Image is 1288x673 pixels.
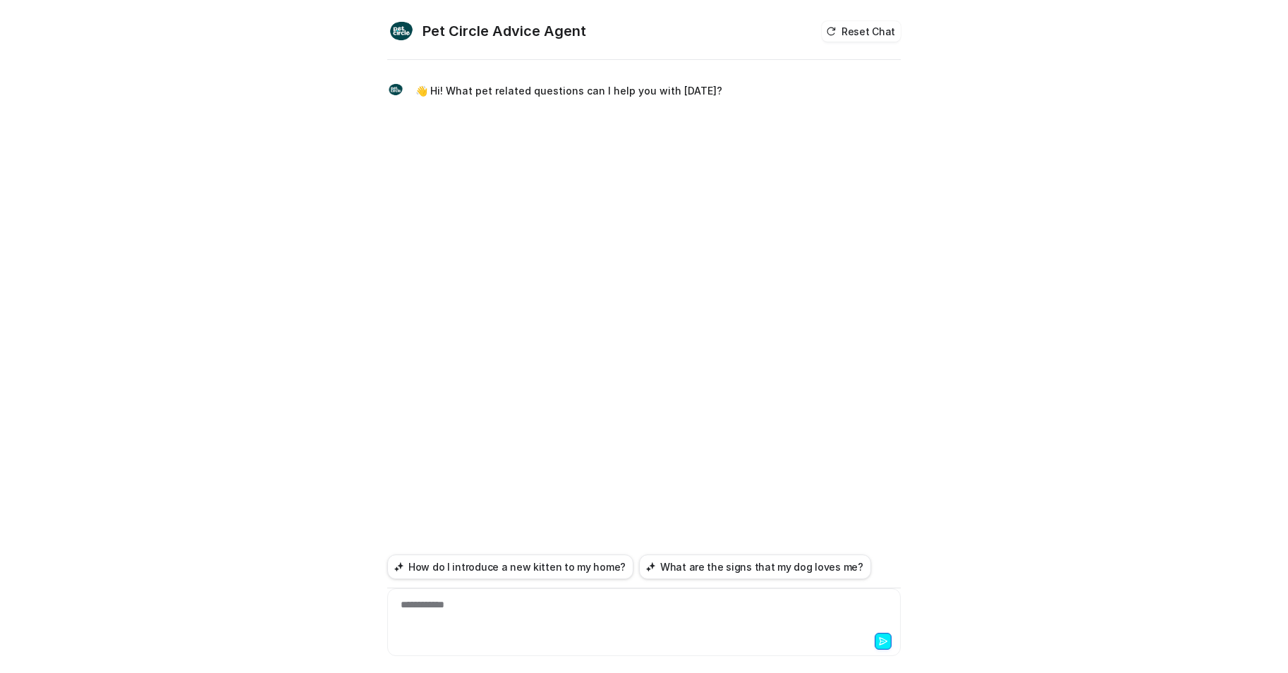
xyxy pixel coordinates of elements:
button: What are the signs that my dog loves me? [639,554,871,579]
h2: Pet Circle Advice Agent [423,21,586,41]
button: How do I introduce a new kitten to my home? [387,554,633,579]
img: Widget [387,81,404,98]
p: 👋 Hi! What pet related questions can I help you with [DATE]? [415,83,722,99]
img: Widget [387,17,415,45]
button: Reset Chat [822,21,901,42]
